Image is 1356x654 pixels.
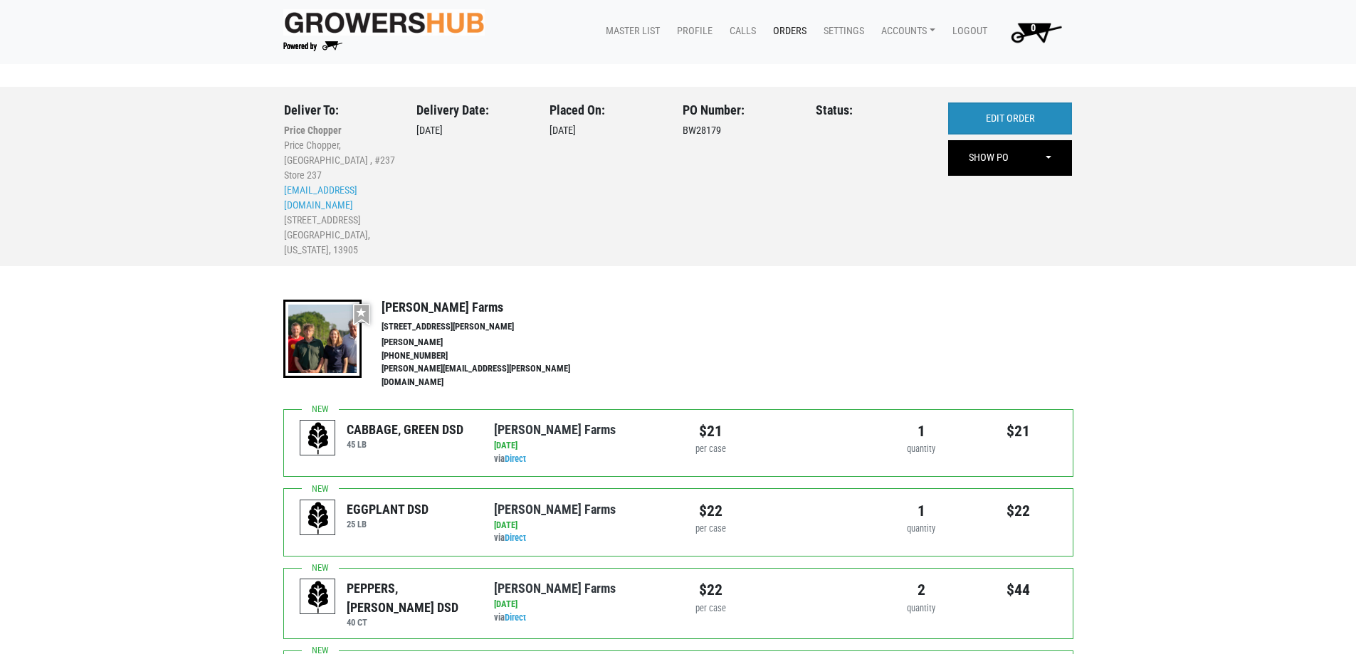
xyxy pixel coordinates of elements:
img: placeholder-variety-43d6402dacf2d531de610a020419775a.svg [300,500,336,536]
a: [PERSON_NAME] Farms [494,581,616,596]
div: PEPPERS, [PERSON_NAME] DSD [347,579,473,617]
div: [DATE] [494,598,667,611]
div: $22 [689,500,732,522]
div: $22 [981,500,1057,522]
a: [PERSON_NAME] Farms [494,422,616,437]
h3: Deliver To: [284,102,396,118]
h6: 45 LB [347,439,463,450]
div: per case [689,602,732,616]
img: Powered by Big Wheelbarrow [283,41,342,51]
div: via [494,439,667,466]
h3: Delivery Date: [416,102,528,118]
a: Calls [718,18,762,45]
h3: Placed On: [550,102,661,118]
div: [DATE] [494,439,667,453]
div: $22 [689,579,732,601]
a: Orders [762,18,812,45]
a: Settings [812,18,870,45]
a: EDIT ORDER [948,102,1072,135]
a: SHOW PO [950,142,1028,174]
li: [PERSON_NAME] [382,336,601,349]
div: 2 [883,579,960,601]
a: Logout [941,18,993,45]
div: per case [689,443,732,456]
h3: PO Number: [683,102,794,118]
a: Direct [505,453,526,464]
a: 0 [993,18,1073,46]
div: via [494,598,667,625]
div: via [494,519,667,546]
div: [DATE] [550,102,661,258]
h6: 40 CT [347,617,473,628]
div: CABBAGE, GREEN DSD [347,420,463,439]
span: quantity [907,523,935,534]
img: Cart [1004,18,1068,46]
h4: [PERSON_NAME] Farms [382,300,601,315]
img: original-fc7597fdc6adbb9d0e2ae620e786d1a2.jpg [283,9,485,36]
span: BW28179 [683,125,721,137]
a: Master List [594,18,666,45]
li: Store 237 [284,168,396,183]
div: $21 [981,420,1057,443]
a: Accounts [870,18,941,45]
b: Price Chopper [284,125,342,136]
a: [EMAIL_ADDRESS][DOMAIN_NAME] [284,184,357,211]
a: Direct [505,612,526,623]
li: [GEOGRAPHIC_DATA], [US_STATE], 13905 [284,228,396,258]
img: placeholder-variety-43d6402dacf2d531de610a020419775a.svg [300,579,336,615]
img: thumbnail-8a08f3346781c529aa742b86dead986c.jpg [283,300,362,378]
li: [PERSON_NAME][EMAIL_ADDRESS][PERSON_NAME][DOMAIN_NAME] [382,362,601,389]
div: [DATE] [416,102,528,258]
h3: Status: [816,102,927,118]
div: 1 [883,500,960,522]
div: EGGPLANT DSD [347,500,429,519]
li: [PHONE_NUMBER] [382,349,601,363]
img: placeholder-variety-43d6402dacf2d531de610a020419775a.svg [300,421,336,456]
span: quantity [907,443,935,454]
a: Direct [505,532,526,543]
a: [PERSON_NAME] Farms [494,502,616,517]
span: 0 [1031,22,1036,34]
span: quantity [907,603,935,613]
div: $21 [689,420,732,443]
a: Profile [666,18,718,45]
li: Price Chopper, [GEOGRAPHIC_DATA] , #237 [284,138,396,168]
li: [STREET_ADDRESS] [284,213,396,228]
div: 1 [883,420,960,443]
h6: 25 LB [347,519,429,529]
div: $44 [981,579,1057,601]
div: per case [689,522,732,536]
li: [STREET_ADDRESS][PERSON_NAME] [382,320,601,334]
div: [DATE] [494,519,667,532]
